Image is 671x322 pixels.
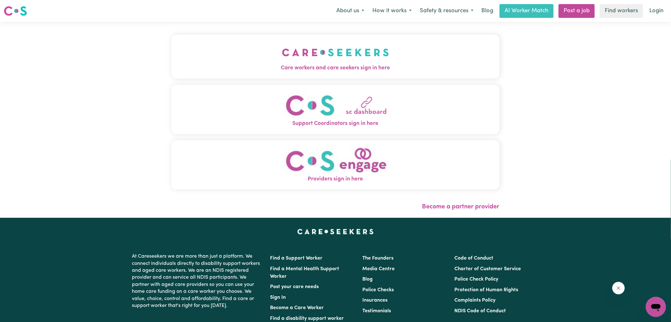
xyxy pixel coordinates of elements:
button: About us [332,4,368,18]
a: Find a disability support worker [270,316,344,321]
span: Support Coordinators sign in here [171,120,500,128]
iframe: Close message [612,282,625,294]
a: Become a Care Worker [270,305,324,310]
a: Careseekers home page [297,229,374,234]
a: Charter of Customer Service [454,266,521,271]
a: Police Check Policy [454,277,498,282]
a: Login [646,4,667,18]
a: NDIS Code of Conduct [454,309,506,314]
a: Find workers [600,4,643,18]
button: How it works [368,4,416,18]
button: Support Coordinators sign in here [171,85,500,134]
a: Find a Mental Health Support Worker [270,266,339,279]
a: AI Worker Match [500,4,554,18]
a: Insurances [362,298,387,303]
a: The Founders [362,256,393,261]
iframe: Button to launch messaging window [646,297,666,317]
a: Careseekers logo [4,4,27,18]
span: Providers sign in here [171,175,500,183]
button: Care workers and care seekers sign in here [171,35,500,78]
a: Blog [362,277,373,282]
a: Complaints Policy [454,298,495,303]
button: Safety & resources [416,4,478,18]
a: Sign In [270,295,286,300]
a: Post a job [559,4,595,18]
a: Post your care needs [270,284,319,289]
a: Find a Support Worker [270,256,323,261]
a: Become a partner provider [422,204,500,210]
img: Careseekers logo [4,5,27,17]
span: Care workers and care seekers sign in here [171,64,500,72]
a: Police Checks [362,287,394,292]
a: Blog [478,4,497,18]
a: Code of Conduct [454,256,493,261]
a: Media Centre [362,266,395,271]
a: Protection of Human Rights [454,287,518,292]
span: Need any help? [4,4,38,9]
a: Testimonials [362,309,391,314]
button: Providers sign in here [171,140,500,190]
p: At Careseekers we are more than just a platform. We connect individuals directly to disability su... [132,250,263,312]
